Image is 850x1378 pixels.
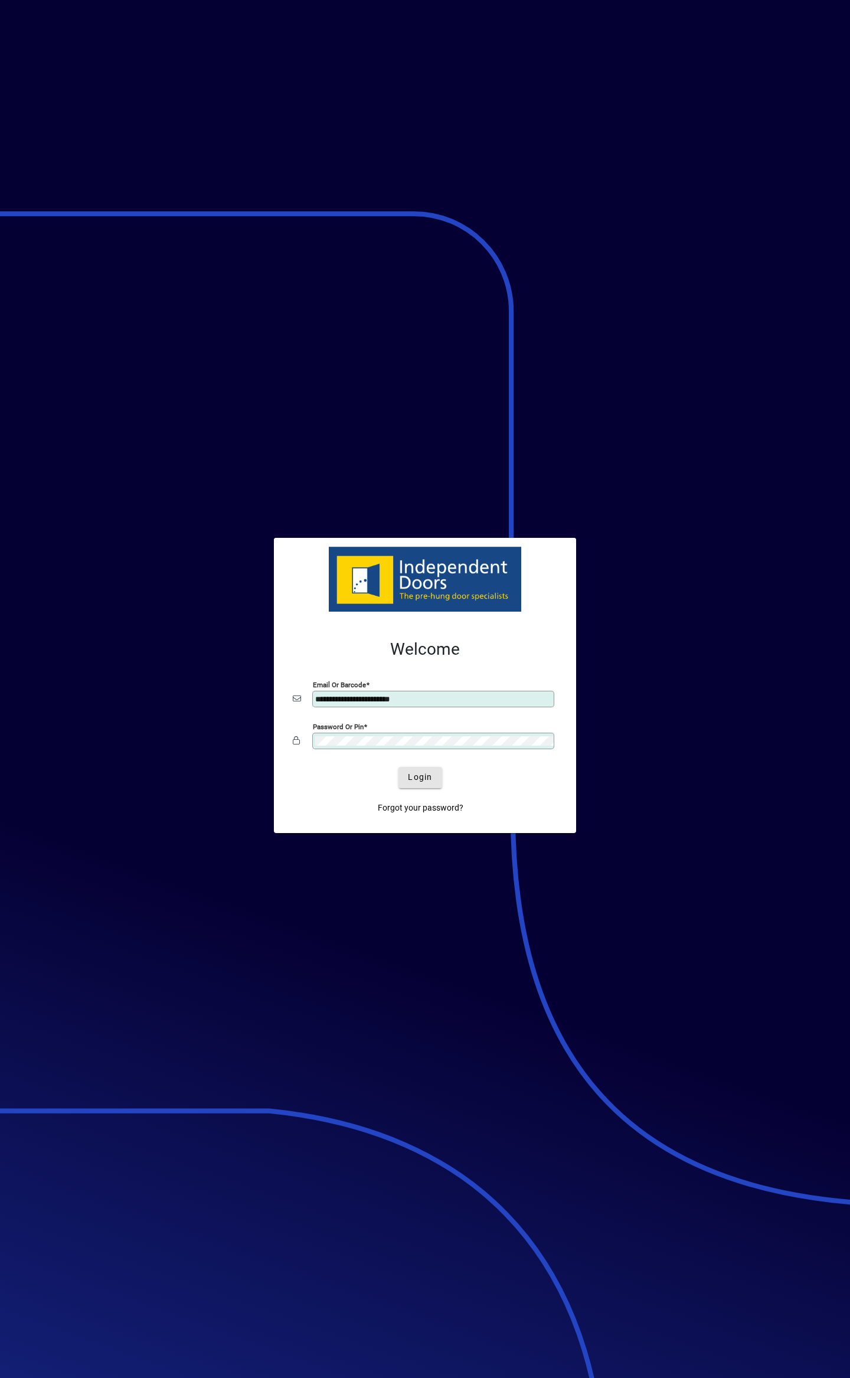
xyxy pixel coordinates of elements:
[408,771,432,783] span: Login
[313,680,366,688] mat-label: Email or Barcode
[293,639,557,659] h2: Welcome
[378,802,463,814] span: Forgot your password?
[398,767,442,788] button: Login
[313,722,364,730] mat-label: Password or Pin
[373,798,468,819] a: Forgot your password?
